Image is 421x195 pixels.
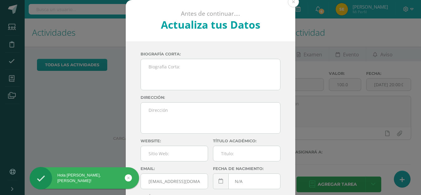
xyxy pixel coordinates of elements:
[213,174,280,189] input: Fecha de Nacimiento:
[213,166,280,171] label: Fecha de nacimiento:
[142,18,279,32] h2: Actualiza tus Datos
[142,10,279,18] p: Antes de continuar....
[141,52,280,56] label: Biografía corta:
[141,139,208,143] label: Website:
[141,146,208,161] input: Sitio Web:
[141,166,208,171] label: Email:
[141,174,208,189] input: Correo Electronico:
[213,146,280,161] input: Titulo:
[30,173,139,184] div: Hola [PERSON_NAME], [PERSON_NAME]!
[141,95,280,100] label: Dirección:
[213,139,280,143] label: Título académico:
